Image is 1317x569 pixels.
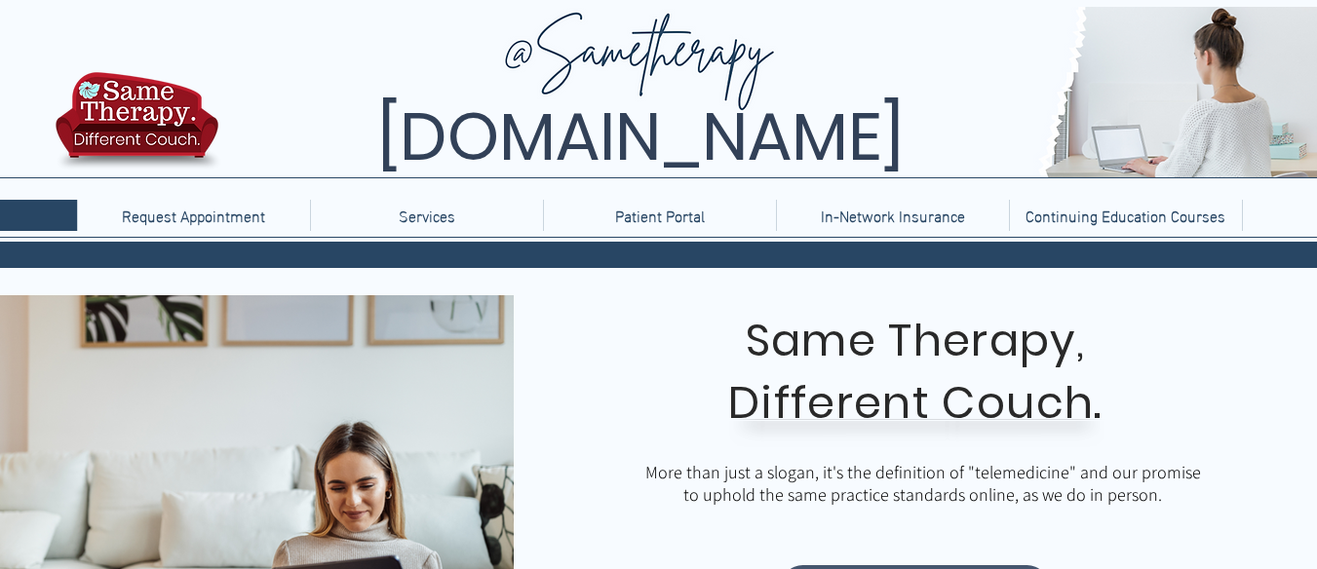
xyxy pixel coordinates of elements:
[728,372,1103,434] span: Different Couch.
[811,200,975,231] p: In-Network Insurance
[776,200,1009,231] a: In-Network Insurance
[746,310,1086,371] span: Same Therapy,
[377,91,904,183] span: [DOMAIN_NAME]
[543,200,776,231] a: Patient Portal
[640,461,1206,506] p: More than just a slogan, it's the definition of "telemedicine" and our promise to uphold the same...
[605,200,715,231] p: Patient Portal
[1009,200,1242,231] a: Continuing Education Courses
[50,69,224,184] img: TBH.US
[77,200,310,231] a: Request Appointment
[310,200,543,231] div: Services
[389,200,465,231] p: Services
[1016,200,1235,231] p: Continuing Education Courses
[112,200,275,231] p: Request Appointment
